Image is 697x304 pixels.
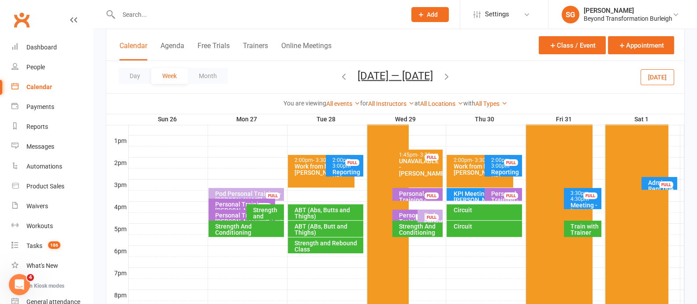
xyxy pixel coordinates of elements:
[215,212,273,225] div: Personal Training - [PERSON_NAME]
[416,214,430,221] div: FULL
[583,192,597,199] div: FULL
[358,69,433,82] button: [DATE] — [DATE]
[313,157,334,163] span: - 3:30pm
[584,15,672,23] div: Beyond Transformation Burleigh
[11,196,93,216] a: Waivers
[420,100,463,107] a: All Locations
[294,223,362,236] div: ABT (ABs, Butt and Thighs)
[26,222,53,229] div: Workouts
[26,143,54,150] div: Messages
[472,157,493,163] span: - 3:30pm
[399,158,441,176] div: UNAVAILABLE - [PERSON_NAME]
[26,44,57,51] div: Dashboard
[27,274,34,281] span: 4
[425,154,439,161] div: FULL
[504,192,518,199] div: FULL
[326,100,360,107] a: All events
[208,114,287,125] th: Mon 27
[562,6,579,23] div: SG
[9,274,30,295] iframe: Intercom live chat
[417,152,439,158] span: - 3:30pm
[446,114,525,125] th: Thu 30
[570,191,600,202] div: 3:30pm
[243,41,268,60] button: Trainers
[453,191,511,203] div: KPI Meeting [PERSON_NAME]
[266,192,280,199] div: FULL
[106,223,128,234] th: 5pm
[475,100,507,107] a: All Types
[294,207,362,219] div: ABT (Abs, Butts and Thighs)
[215,191,282,209] div: Pod Personal Training - [PERSON_NAME], [PERSON_NAME]...
[287,114,366,125] th: Tue 28
[453,223,520,229] div: Circuit
[414,100,420,107] strong: at
[11,9,33,31] a: Clubworx
[491,169,520,188] div: Reporting KPI - [PERSON_NAME]
[281,41,332,60] button: Online Meetings
[360,100,368,107] strong: for
[453,163,511,176] div: Work from home - [PERSON_NAME]
[26,83,52,90] div: Calendar
[332,157,352,169] span: - 3:00pm
[26,163,62,170] div: Automations
[151,68,188,84] button: Week
[424,212,441,243] div: Pod Personal Training - [PERSON_NAME]
[11,57,93,77] a: People
[26,123,48,130] div: Reports
[332,158,362,169] div: 2:00pm
[26,242,42,249] div: Tasks
[659,181,673,188] div: FULL
[368,100,414,107] a: All Instructors
[26,183,64,190] div: Product Sales
[584,7,672,15] div: [PERSON_NAME]
[26,64,45,71] div: People
[11,157,93,176] a: Automations
[106,289,128,300] th: 8pm
[11,77,93,97] a: Calendar
[570,202,600,214] div: Meeting - [PERSON_NAME]
[366,114,446,125] th: Wed 29
[427,11,438,18] span: Add
[294,163,353,176] div: Work from home - [PERSON_NAME]
[453,207,520,213] div: Circuit
[26,262,58,269] div: What's New
[294,158,353,163] div: 2:00pm
[399,212,432,231] div: Personal Training - [PERSON_NAME]
[215,223,282,236] div: Strength And Conditioning
[399,152,441,158] div: 1:45pm
[11,256,93,276] a: What's New
[11,236,93,256] a: Tasks 186
[48,241,60,249] span: 186
[106,201,128,212] th: 4pm
[425,214,439,221] div: FULL
[425,192,439,199] div: FULL
[106,179,128,190] th: 3pm
[504,159,518,166] div: FULL
[119,41,147,60] button: Calendar
[648,180,675,204] div: Admin - Rent Due (Pay Rent)
[11,97,93,117] a: Payments
[399,191,441,209] div: Personal Training - [PERSON_NAME]
[525,114,604,125] th: Fri 31
[604,114,680,125] th: Sat 1
[257,203,271,210] div: FULL
[11,137,93,157] a: Messages
[26,103,54,110] div: Payments
[283,100,326,107] strong: You are viewing
[106,135,128,146] th: 1pm
[399,223,441,236] div: Strength And Conditioning
[11,117,93,137] a: Reports
[116,8,400,21] input: Search...
[198,41,230,60] button: Free Trials
[453,158,511,163] div: 2:00pm
[11,38,93,57] a: Dashboard
[11,216,93,236] a: Workouts
[215,201,273,214] div: Personal Training - [PERSON_NAME]
[570,190,590,202] span: - 4:30pm
[26,203,48,210] div: Waivers
[294,240,362,252] div: Strength and Rebound Class
[11,176,93,196] a: Product Sales
[608,36,674,54] button: Appointment
[106,157,128,168] th: 2pm
[463,100,475,107] strong: with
